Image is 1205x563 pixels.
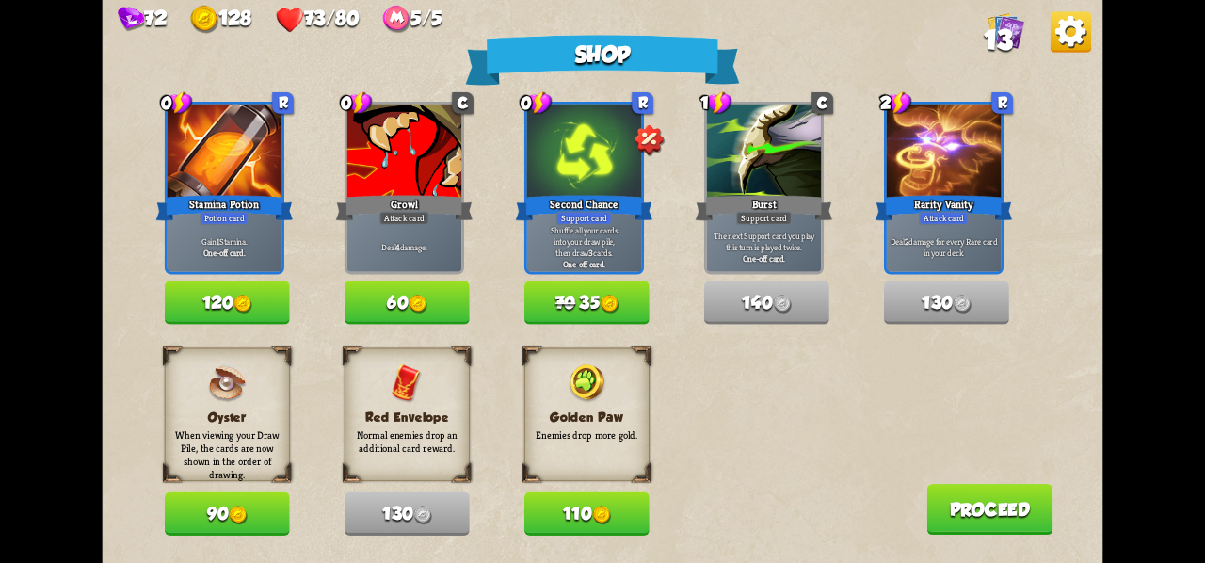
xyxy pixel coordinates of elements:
[588,247,593,258] b: 3
[156,193,294,223] div: Stamina Potion
[353,428,461,455] p: Normal enemies drop an additional card reward.
[710,230,818,252] p: The next Support card you play this turn is played twice.
[409,295,427,314] img: gold.png
[173,428,281,481] p: When viewing your Draw Pile, the cards are now shown in the order of drawing.
[173,410,281,425] h3: Oyster
[567,364,606,404] img: GoldenPaw.png
[190,6,252,34] div: Gold
[413,506,432,524] img: gold.png
[696,193,833,223] div: Burst
[516,193,653,223] div: Second Chance
[988,11,1025,49] img: Cards_Icon.png
[555,293,576,314] span: 70
[533,410,641,425] h3: Golden Paw
[276,6,304,34] img: health.png
[984,25,1013,56] span: 13
[773,295,792,314] img: gold.png
[634,125,665,156] img: discount-icon.png
[524,281,650,324] button: 7035
[229,506,248,524] img: gold.png
[704,281,829,324] button: 140
[383,6,442,34] div: Mana
[170,235,279,247] p: Gain Stamina.
[465,35,740,85] div: Shop
[345,492,470,536] button: 130
[743,252,785,264] b: One-off card.
[988,11,1025,52] div: View all the cards in your deck
[379,211,429,225] div: Attack card
[632,92,653,114] div: R
[272,92,294,114] div: R
[890,235,998,258] p: Deal damage for every Rare card in your deck.
[533,428,641,442] p: Enemies drop more gold.
[876,193,1013,223] div: Rarity Vanity
[161,91,193,115] div: 0
[203,247,246,258] b: One-off card.
[341,91,373,115] div: 0
[217,235,219,247] b: 1
[350,241,458,252] p: Deal damage.
[592,506,611,524] img: gold.png
[563,258,605,269] b: One-off card.
[200,211,249,225] div: Potion card
[926,484,1052,535] button: Proceed
[208,364,247,404] img: Oyster.png
[600,295,619,314] img: gold.png
[736,211,792,225] div: Support card
[190,6,218,34] img: gold.png
[452,92,474,114] div: C
[276,6,360,34] div: Health
[953,295,972,314] img: gold.png
[991,92,1013,114] div: R
[919,211,969,225] div: Attack card
[383,6,411,34] img: ManaPoints.png
[395,241,400,252] b: 4
[233,295,252,314] img: gold.png
[905,235,909,247] b: 2
[345,281,470,324] button: 60
[118,7,144,32] img: gem.png
[811,92,833,114] div: C
[521,91,553,115] div: 0
[530,224,638,258] p: Shuffle all your cards into your draw pile, then draw cards.
[165,281,290,324] button: 120
[336,193,474,223] div: Growl
[524,492,650,536] button: 110
[392,364,423,404] img: RedEnvelope.png
[1051,11,1091,52] img: OptionsButton.png
[556,211,612,225] div: Support card
[880,91,912,115] div: 2
[353,410,461,425] h3: Red Envelope
[700,91,732,115] div: 1
[884,281,1009,324] button: 130
[118,7,167,32] div: Gems
[165,492,290,536] button: 90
